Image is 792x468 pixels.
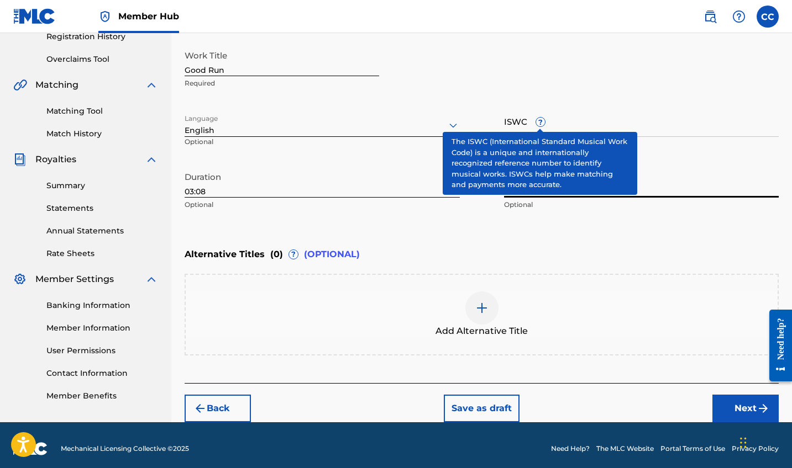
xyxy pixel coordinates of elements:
span: Alternative Titles [185,248,265,261]
a: Match History [46,128,158,140]
span: Member Settings [35,273,114,286]
div: User Menu [757,6,779,28]
a: Matching Tool [46,105,158,117]
a: The MLC Website [596,444,654,454]
span: ? [289,250,298,259]
p: Optional [185,137,275,155]
a: Overclaims Tool [46,54,158,65]
a: Banking Information [46,300,158,311]
img: add [475,301,489,315]
span: Matching [35,78,78,92]
img: expand [145,78,158,92]
img: Royalties [13,153,27,166]
a: Registration History [46,31,158,42]
img: expand [145,273,158,286]
a: Public Search [699,6,721,28]
span: ? [601,172,610,181]
a: Member Benefits [46,390,158,402]
span: (OPTIONAL) [304,248,360,261]
div: Help [728,6,750,28]
img: Member Settings [13,273,27,286]
span: ( 0 ) [270,248,283,261]
img: help [732,10,746,23]
button: Back [185,395,251,422]
a: Annual Statements [46,225,158,237]
a: Privacy Policy [732,444,779,454]
a: Statements [46,203,158,214]
p: Optional [504,200,779,210]
span: Add Alternative Title [436,325,528,338]
a: Rate Sheets [46,248,158,259]
img: expand [145,153,158,166]
img: Top Rightsholder [98,10,112,23]
span: ? [536,118,545,126]
button: Save as draft [444,395,520,422]
img: 7ee5dd4eb1f8a8e3ef2f.svg [193,402,207,415]
a: Member Information [46,322,158,334]
span: Mechanical Licensing Collective © 2025 [61,444,189,454]
iframe: Resource Center [761,299,792,393]
img: Matching [13,78,27,92]
span: Royalties [35,153,76,166]
a: User Permissions [46,345,158,357]
a: Summary [46,180,158,192]
p: Optional [504,139,779,149]
span: Member Hub [118,10,179,23]
a: Portal Terms of Use [660,444,725,454]
iframe: Chat Widget [737,415,792,468]
div: Drag [740,426,747,459]
img: MLC Logo [13,8,56,24]
p: Optional [185,200,460,210]
button: Next [712,395,779,422]
img: search [704,10,717,23]
a: Need Help? [551,444,590,454]
p: Required [185,78,379,88]
img: f7272a7cc735f4ea7f67.svg [757,402,770,415]
a: Contact Information [46,368,158,379]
